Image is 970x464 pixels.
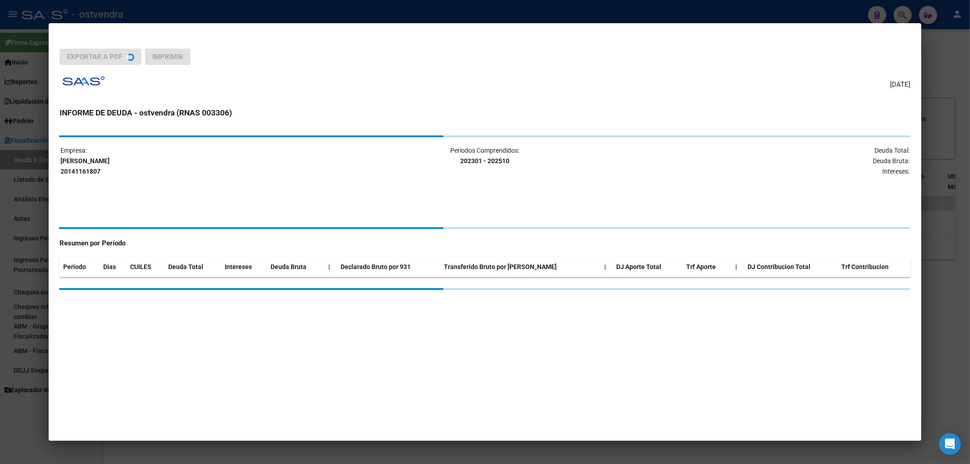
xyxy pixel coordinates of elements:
strong: [PERSON_NAME] 20141161807 [60,157,110,175]
th: DJ Contribucion Total [744,257,838,277]
p: Empresa: [60,145,343,176]
span: Exportar a PDF [67,53,122,61]
span: [DATE] [890,80,910,90]
th: Dias [100,257,126,277]
p: Deuda Total: Deuda Bruta: Intereses: [627,145,910,176]
button: Exportar a PDF [60,49,141,65]
button: Imprimir [145,49,191,65]
p: Periodos Comprendidos: [344,145,626,166]
th: Deuda Total [165,257,221,277]
span: Imprimir [152,53,183,61]
th: | [601,257,613,277]
strong: 202301 - 202510 [460,157,509,165]
th: Declarado Bruto por 931 [337,257,440,277]
th: DJ Aporte Total [613,257,683,277]
th: Deuda Bruta [267,257,325,277]
th: | [325,257,337,277]
h3: INFORME DE DEUDA - ostvendra (RNAS 003306) [60,107,911,119]
th: | [732,257,744,277]
th: Periodo [60,257,100,277]
div: Open Intercom Messenger [939,433,961,455]
th: CUILES [126,257,165,277]
th: Transferido Bruto por [PERSON_NAME] [440,257,601,277]
th: Trf Aporte [683,257,732,277]
th: Trf Contribucion [838,257,910,277]
h4: Resumen por Período [60,238,911,249]
th: Intereses [221,257,267,277]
